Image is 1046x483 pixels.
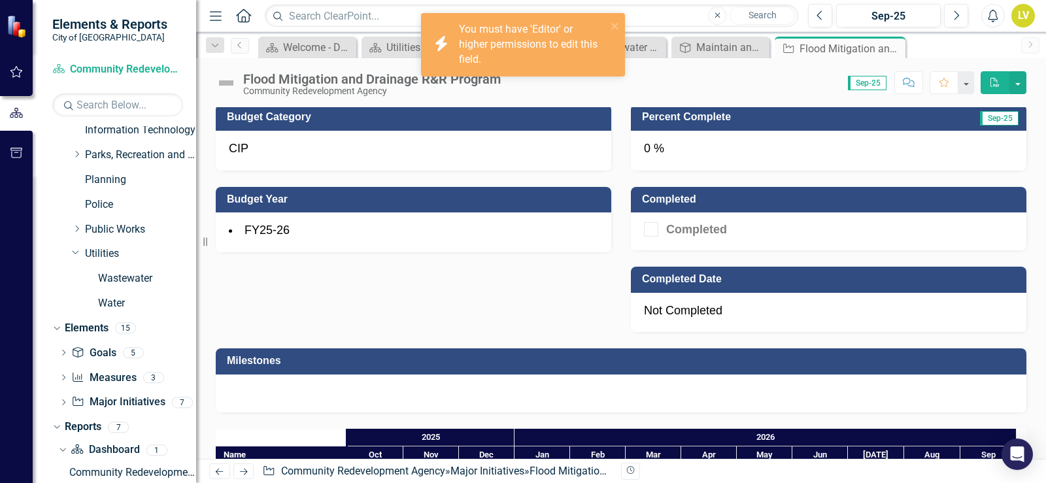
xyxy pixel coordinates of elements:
[245,224,290,237] span: FY25-26
[626,446,681,463] div: Mar
[85,197,196,212] a: Police
[65,420,101,435] a: Reports
[65,321,109,336] a: Elements
[143,372,164,383] div: 3
[530,465,735,477] div: Flood Mitigation and Drainage R&R Program
[593,39,663,56] div: Wastewater Dashboard
[281,465,445,477] a: Community Redevelopment Agency
[403,446,459,463] div: Nov
[675,39,766,56] a: Maintain and Enhance City Infrastructure and Facilities
[227,111,605,123] h3: Budget Category
[52,62,183,77] a: Community Redevelopment Agency
[262,464,611,479] div: » »
[115,323,136,334] div: 15
[146,444,167,456] div: 1
[71,371,136,386] a: Measures
[1002,439,1033,470] div: Open Intercom Messenger
[960,446,1017,463] div: Sep
[642,111,903,123] h3: Percent Complete
[459,22,607,67] div: You must have 'Editor' or higher permissions to edit this field.
[730,7,795,25] button: Search
[800,41,902,57] div: Flood Mitigation and Drainage R&R Program
[98,271,196,286] a: Wastewater
[792,446,848,463] div: Jun
[227,193,605,205] h3: Budget Year
[904,446,960,463] div: Aug
[66,462,196,483] a: Community Redevelopment Agency Dashboard
[386,39,456,56] div: Utilities Department Dashboard
[696,39,766,56] div: Maintain and Enhance City Infrastructure and Facilities
[611,18,620,33] button: close
[69,467,196,478] div: Community Redevelopment Agency Dashboard
[459,446,515,463] div: Dec
[283,39,353,56] div: Welcome - Dashboard
[71,395,165,410] a: Major Initiatives
[348,446,403,463] div: Oct
[85,222,196,237] a: Public Works
[515,446,570,463] div: Jan
[261,39,353,56] a: Welcome - Dashboard
[848,76,886,90] span: Sep-25
[841,8,936,24] div: Sep-25
[631,293,1026,333] div: Not Completed
[227,355,1020,367] h3: Milestones
[108,422,129,433] div: 7
[172,397,193,408] div: 7
[52,93,183,116] input: Search Below...
[85,148,196,163] a: Parks, Recreation and Cultural Arts
[216,446,346,463] div: Name
[71,346,116,361] a: Goals
[737,446,792,463] div: May
[642,273,1020,285] h3: Completed Date
[243,86,501,96] div: Community Redevelopment Agency
[365,39,456,56] a: Utilities Department Dashboard
[85,246,196,261] a: Utilities
[450,465,524,477] a: Major Initiatives
[1011,4,1035,27] button: LV
[7,14,29,37] img: ClearPoint Strategy
[243,72,501,86] div: Flood Mitigation and Drainage R&R Program
[642,193,1020,205] h3: Completed
[216,73,237,93] img: Not Defined
[631,131,1026,171] div: 0 %
[848,446,904,463] div: Jul
[348,429,515,446] div: 2025
[85,123,196,138] a: Information Technology
[52,32,167,42] small: City of [GEOGRAPHIC_DATA]
[681,446,737,463] div: Apr
[85,173,196,188] a: Planning
[570,446,626,463] div: Feb
[515,429,1017,446] div: 2026
[123,347,144,358] div: 5
[52,16,167,32] span: Elements & Reports
[265,5,798,27] input: Search ClearPoint...
[749,10,777,20] span: Search
[836,4,941,27] button: Sep-25
[980,111,1019,125] span: Sep-25
[98,296,196,311] a: Water
[229,142,248,155] span: CIP
[71,442,139,458] a: Dashboard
